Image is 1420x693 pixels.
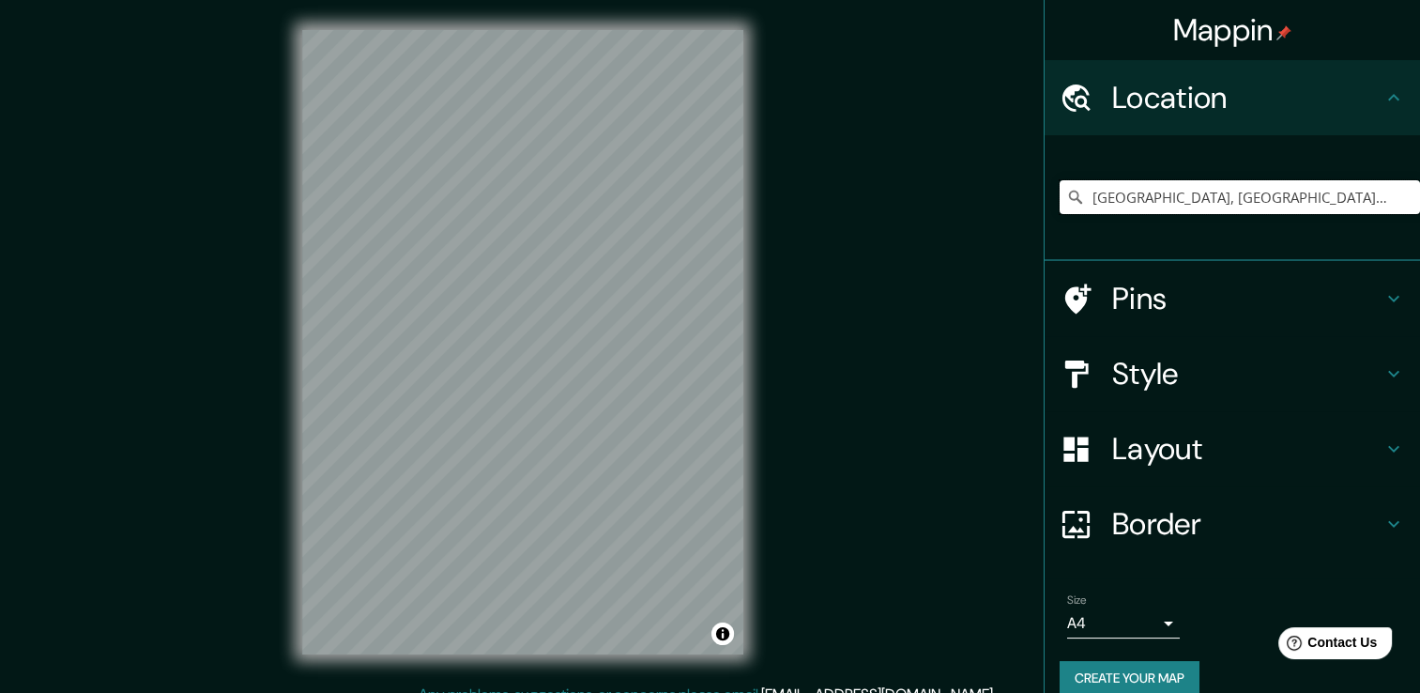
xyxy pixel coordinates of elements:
[1045,261,1420,336] div: Pins
[1045,60,1420,135] div: Location
[1060,180,1420,214] input: Pick your city or area
[302,30,743,654] canvas: Map
[1045,486,1420,562] div: Border
[1112,430,1382,468] h4: Layout
[1276,25,1291,40] img: pin-icon.png
[1067,608,1180,639] div: A4
[1067,593,1087,608] label: Size
[1112,280,1382,317] h4: Pins
[1045,411,1420,486] div: Layout
[1112,355,1382,393] h4: Style
[1173,11,1292,49] h4: Mappin
[1112,505,1382,543] h4: Border
[1112,79,1382,116] h4: Location
[1253,620,1399,672] iframe: Help widget launcher
[1045,336,1420,411] div: Style
[711,623,734,645] button: Toggle attribution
